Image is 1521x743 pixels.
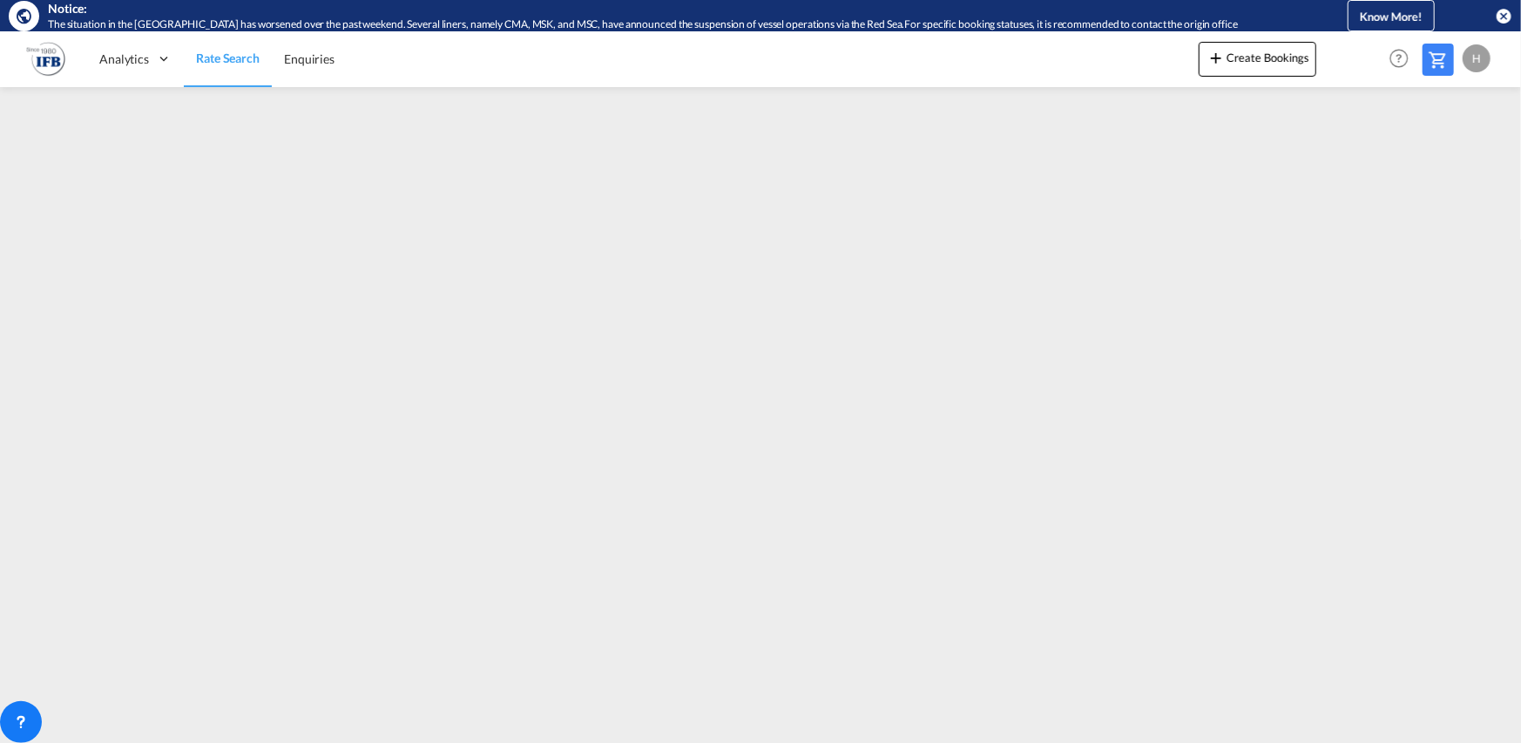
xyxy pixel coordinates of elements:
[48,17,1287,32] div: The situation in the Red Sea has worsened over the past weekend. Several liners, namely CMA, MSK,...
[99,51,149,68] span: Analytics
[1384,44,1423,75] div: Help
[1463,44,1491,72] div: H
[1384,44,1414,73] span: Help
[1199,42,1316,77] button: icon-plus 400-fgCreate Bookings
[196,51,260,65] span: Rate Search
[26,39,65,78] img: b628ab10256c11eeb52753acbc15d091.png
[1206,47,1227,68] md-icon: icon-plus 400-fg
[16,7,33,24] md-icon: icon-earth
[184,30,272,87] a: Rate Search
[87,30,184,87] div: Analytics
[1360,10,1423,24] span: Know More!
[1495,7,1512,24] button: icon-close-circle
[272,30,347,87] a: Enquiries
[284,51,335,66] span: Enquiries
